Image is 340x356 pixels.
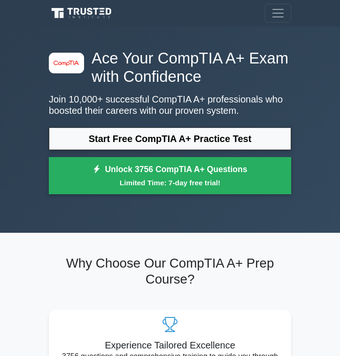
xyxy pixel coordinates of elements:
[49,94,291,116] p: Join 10,000+ successful CompTIA A+ professionals who boosted their careers with our proven system.
[49,49,291,86] h1: Ace Your CompTIA A+ Exam with Confidence
[49,255,291,287] h2: Why Choose Our CompTIA A+ Prep Course?
[265,4,291,23] button: Toggle navigation
[49,157,291,195] a: Unlock 3756 CompTIA A+ QuestionsLimited Time: 7-day free trial!
[61,177,279,188] small: Limited Time: 7-day free trial!
[49,127,291,150] a: Start Free CompTIA A+ Practice Test
[56,340,284,351] h5: Experience Tailored Excellence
